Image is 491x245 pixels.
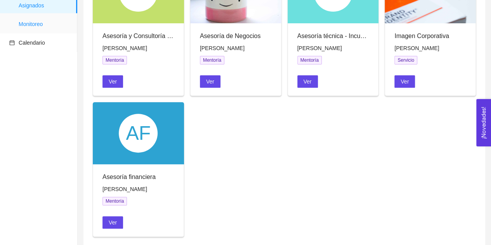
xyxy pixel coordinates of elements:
span: Ver [401,77,409,86]
button: Ver [102,75,123,88]
button: Ver [394,75,415,88]
span: Monitoreo [19,16,71,32]
div: AF [119,114,158,153]
span: Ver [206,77,214,86]
span: [PERSON_NAME] [102,45,147,51]
div: Asesoría de Negocios [200,31,272,41]
div: Asesoría y Consultoría en Regulación Sanitaria [102,31,174,41]
button: Ver [200,75,220,88]
span: Ver [304,77,312,86]
div: Asesoría financiera [102,172,174,182]
span: Calendario [19,40,45,46]
button: Open Feedback Widget [476,99,491,146]
span: [PERSON_NAME] [102,186,147,192]
span: [PERSON_NAME] [394,45,439,51]
span: [PERSON_NAME] [297,45,342,51]
span: Mentoría [297,56,322,64]
span: Mentoría [102,56,127,64]
span: calendar [9,40,15,45]
span: Mentoría [102,197,127,205]
div: Imagen Corporativa [394,31,466,41]
span: Ver [109,77,117,86]
span: [PERSON_NAME] [200,45,245,51]
div: Asesoría técnica - Incubación [297,31,369,41]
button: Ver [102,216,123,229]
span: Mentoría [200,56,224,64]
span: Ver [109,218,117,227]
span: Servicio [394,56,417,64]
button: Ver [297,75,318,88]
